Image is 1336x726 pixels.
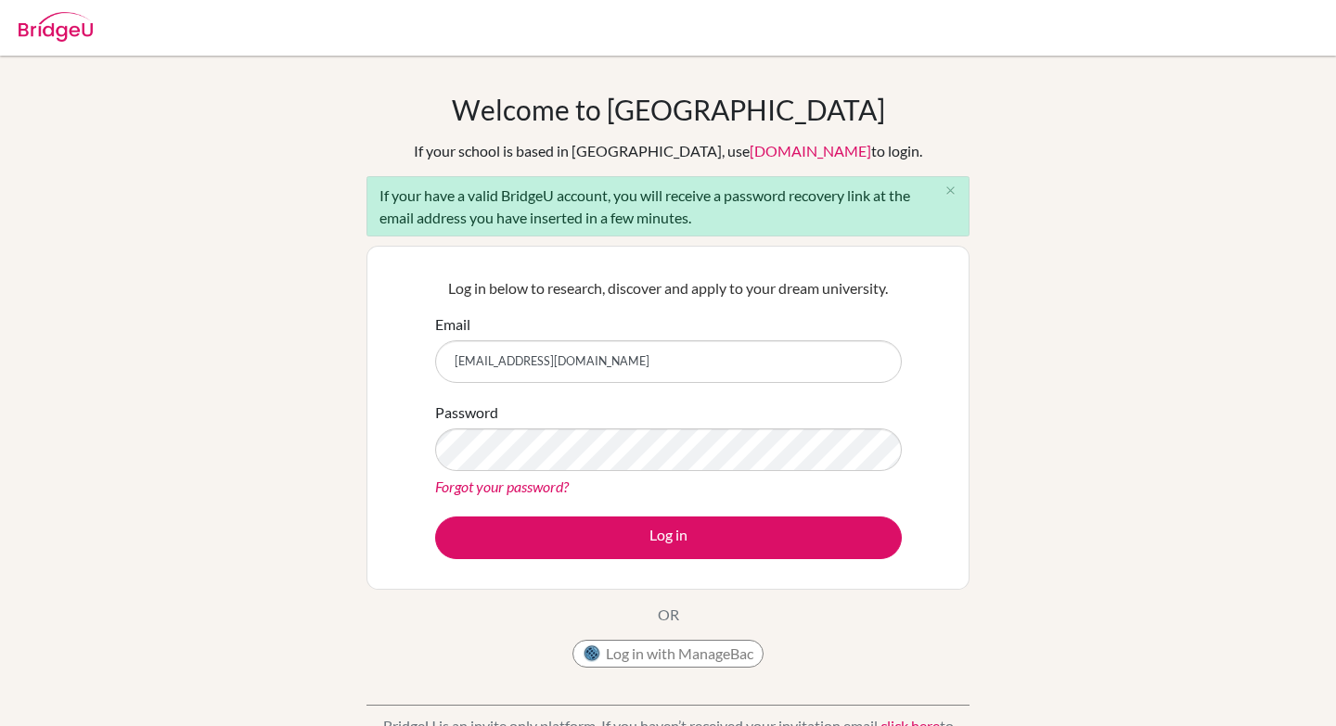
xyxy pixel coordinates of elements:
button: Close [931,177,969,205]
div: If your school is based in [GEOGRAPHIC_DATA], use to login. [414,140,922,162]
label: Password [435,401,498,424]
div: If your have a valid BridgeU account, you will receive a password recovery link at the email addr... [366,176,970,236]
button: Log in [435,516,902,559]
h1: Welcome to [GEOGRAPHIC_DATA] [452,93,885,126]
button: Log in with ManageBac [572,640,764,668]
p: OR [658,604,679,626]
i: close [944,184,957,197]
a: [DOMAIN_NAME] [750,142,871,159]
img: Bridge-U [19,12,93,42]
p: Log in below to research, discover and apply to your dream university. [435,277,902,299]
a: Forgot your password? [435,478,569,495]
label: Email [435,313,470,336]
